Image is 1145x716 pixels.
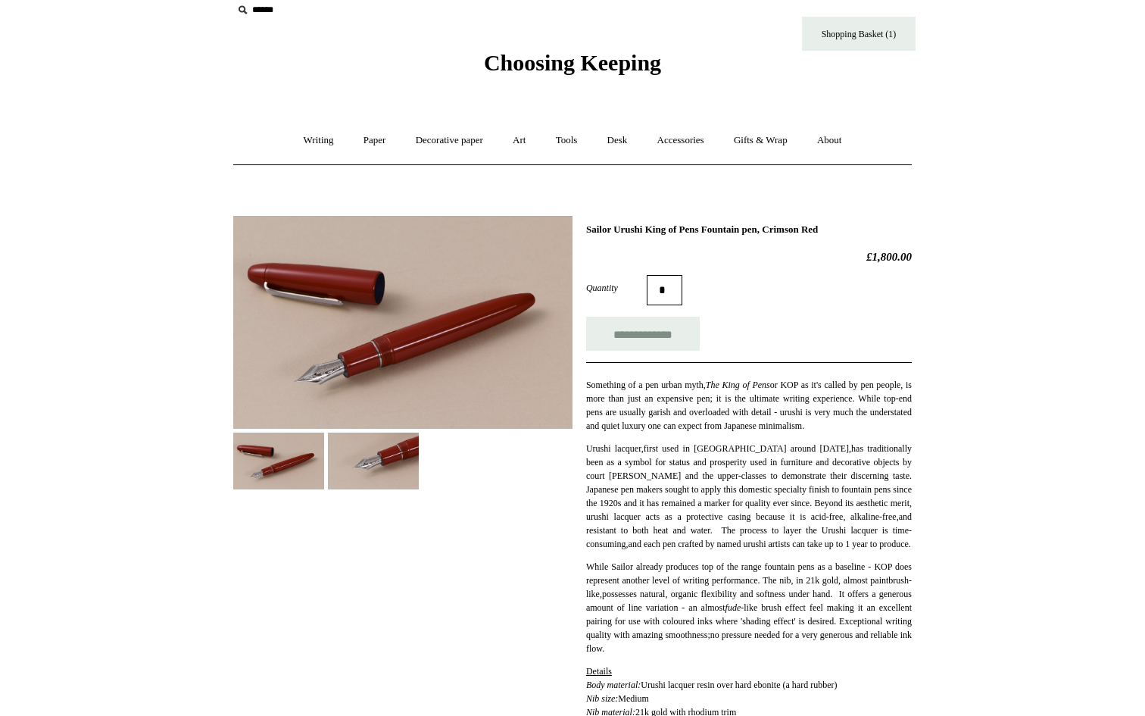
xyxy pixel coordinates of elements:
[629,539,911,549] span: and each pen crafted by named urushi artists can take up to 1 year to produce.
[897,511,899,522] span: ,
[484,50,661,75] span: Choosing Keeping
[707,630,710,640] span: ;
[720,120,801,161] a: Gifts & Wrap
[706,380,770,390] i: The King of Pens
[586,561,912,586] span: While Sailor already produces top of the range fountain pens as a baseline - KOP does represent a...
[802,17,916,51] a: Shopping Basket (1)
[641,680,837,690] span: Urushi lacquer resin over hard ebonite (a hard rubber)
[644,443,849,454] span: first used in [GEOGRAPHIC_DATA] around [DATE]
[594,120,641,161] a: Desk
[350,120,400,161] a: Paper
[849,443,851,454] span: ,
[586,539,626,549] span: consuming
[586,680,641,690] i: Body material:
[499,120,539,161] a: Art
[290,120,348,161] a: Writing
[586,589,912,640] span: , organic flexibility and softness under hand. It offers a generous amount of line variation - an...
[586,380,912,431] span: Something of a pen urban myth, or KOP as it's called by pen people, is more than just an expensiv...
[879,511,882,522] span: -
[586,281,647,295] label: Quantity
[586,630,912,654] span: no pressure needed for a very generous and reliable ink flow.
[328,433,419,489] img: Sailor Urushi King of Pens Fountain pen, Crimson Red
[909,575,912,586] span: -
[233,216,572,429] img: Sailor Urushi King of Pens Fountain pen, Crimson Red
[641,443,644,454] span: ,
[803,120,856,161] a: About
[233,433,324,489] img: Sailor Urushi King of Pens Fountain pen, Crimson Red
[542,120,591,161] a: Tools
[829,511,879,522] span: free, alkaline
[626,539,629,549] span: ,
[882,511,897,522] span: free
[402,120,497,161] a: Decorative paper
[484,62,661,73] a: Choosing Keeping
[644,120,718,161] a: Accessories
[586,443,641,454] span: Urushi lacquer
[586,589,602,599] span: like,
[586,693,618,704] i: Nib size:
[602,589,666,599] span: possesses natural
[586,666,612,677] span: Details
[586,224,912,236] h1: Sailor Urushi King of Pens Fountain pen, Crimson Red
[826,511,829,522] span: -
[586,250,912,264] h2: £1,800.00
[725,602,741,613] em: fude
[909,525,912,536] span: -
